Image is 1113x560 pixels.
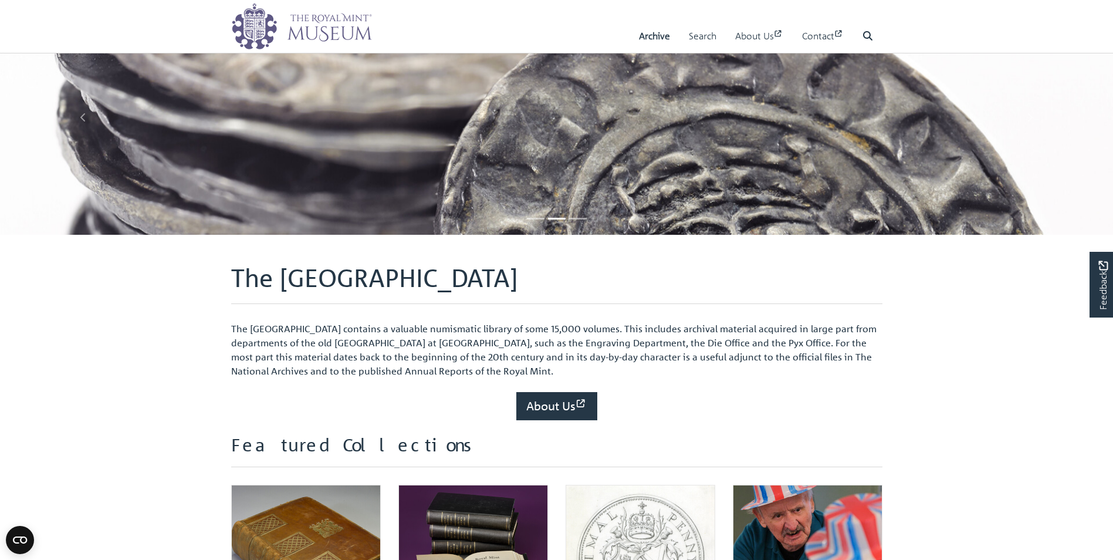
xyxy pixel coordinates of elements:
p: The [GEOGRAPHIC_DATA] contains a valuable numismatic library of some 15,000 volumes. This include... [231,322,882,378]
span: Feedback [1096,261,1110,310]
a: About Us [735,19,783,53]
a: Contact [802,19,844,53]
img: logo_wide.png [231,3,372,50]
a: Search [689,19,716,53]
h1: The [GEOGRAPHIC_DATA] [231,263,882,304]
a: About Us [516,392,597,420]
button: Open CMP widget [6,526,34,554]
h2: Featured Collections [231,434,882,467]
a: Archive [639,19,670,53]
a: Would you like to provide feedback? [1090,252,1113,318]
